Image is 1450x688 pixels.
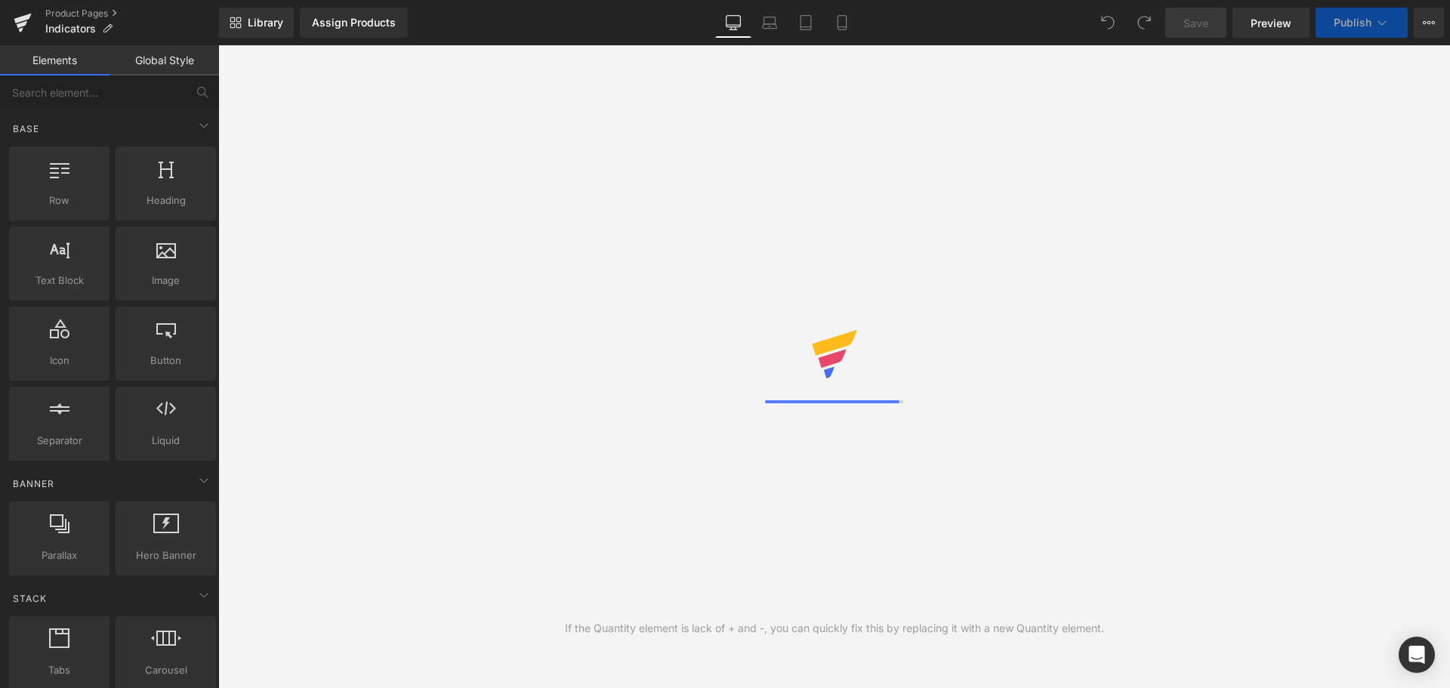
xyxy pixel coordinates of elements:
div: If the Quantity element is lack of + and -, you can quickly fix this by replacing it with a new Q... [565,620,1104,637]
span: Liquid [120,433,211,449]
span: Indicators [45,23,96,35]
a: Tablet [788,8,824,38]
a: Mobile [824,8,860,38]
span: Image [120,273,211,288]
button: Undo [1093,8,1123,38]
a: Preview [1232,8,1310,38]
span: Carousel [120,662,211,678]
span: Text Block [14,273,105,288]
span: Library [248,16,283,29]
div: Open Intercom Messenger [1399,637,1435,673]
button: Redo [1129,8,1159,38]
button: More [1414,8,1444,38]
a: New Library [219,8,294,38]
span: Preview [1251,15,1291,31]
a: Desktop [715,8,751,38]
span: Icon [14,353,105,369]
a: Global Style [110,45,219,76]
a: Product Pages [45,8,219,20]
span: Separator [14,433,105,449]
span: Hero Banner [120,548,211,563]
a: Laptop [751,8,788,38]
span: Banner [11,477,56,491]
span: Stack [11,591,48,606]
span: Button [120,353,211,369]
div: Assign Products [312,17,396,29]
span: Save [1183,15,1208,31]
button: Publish [1316,8,1408,38]
span: Heading [120,193,211,208]
span: Parallax [14,548,105,563]
span: Base [11,122,41,136]
span: Tabs [14,662,105,678]
span: Publish [1334,17,1371,29]
span: Row [14,193,105,208]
